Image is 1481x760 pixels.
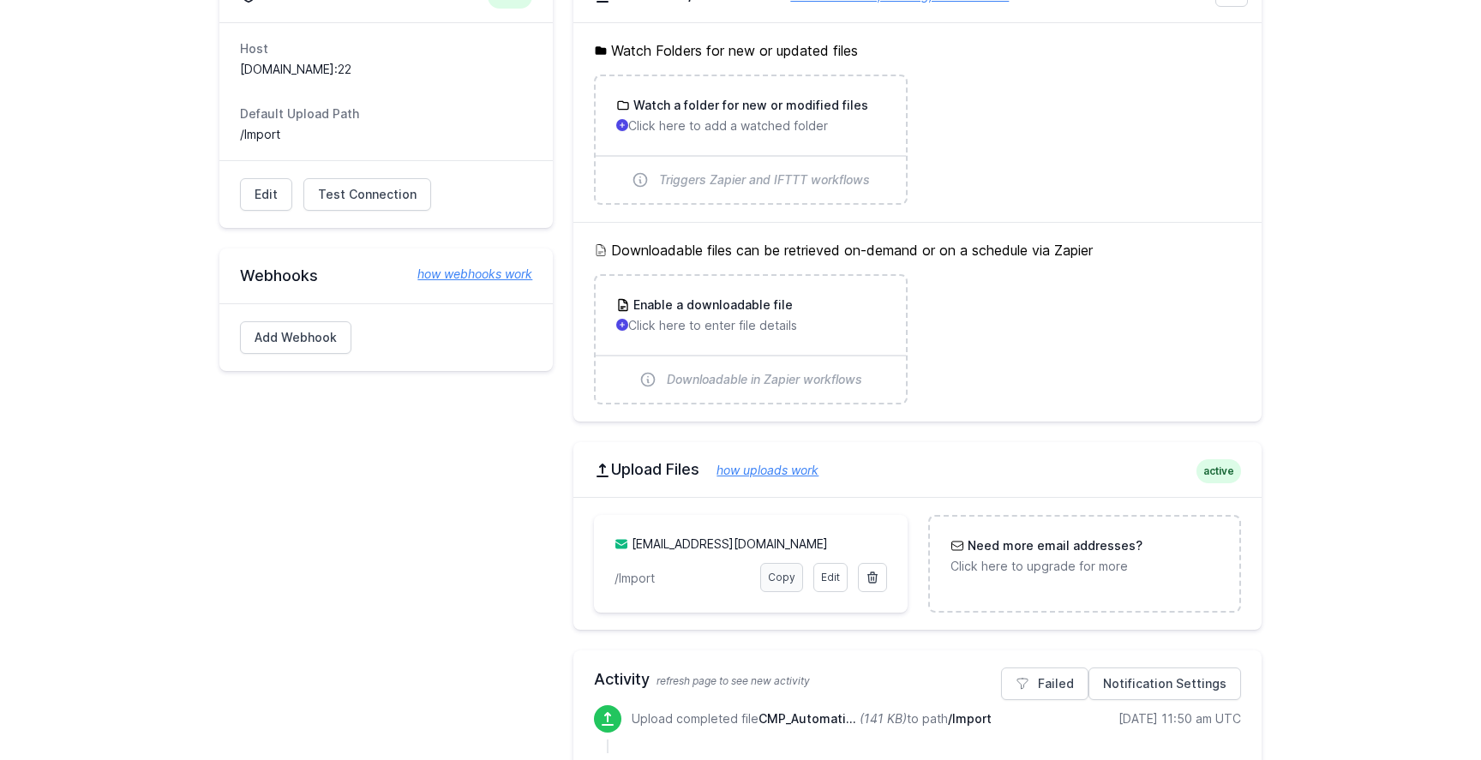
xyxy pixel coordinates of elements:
[630,296,793,314] h3: Enable a downloadable file
[860,711,907,726] i: (141 KB)
[615,570,749,587] p: /Import
[632,536,828,551] a: [EMAIL_ADDRESS][DOMAIN_NAME]
[240,105,532,123] dt: Default Upload Path
[950,558,1219,575] p: Click here to upgrade for more
[667,371,862,388] span: Downloadable in Zapier workflows
[240,61,532,78] dd: [DOMAIN_NAME]:22
[659,171,870,189] span: Triggers Zapier and IFTTT workflows
[948,711,992,726] span: /Import
[596,276,905,403] a: Enable a downloadable file Click here to enter file details Downloadable in Zapier workflows
[760,563,803,592] a: Copy
[616,317,884,334] p: Click here to enter file details
[400,266,532,283] a: how webhooks work
[1395,674,1460,739] iframe: Drift Widget Chat Controller
[699,463,818,477] a: how uploads work
[594,459,1241,480] h2: Upload Files
[630,97,868,114] h3: Watch a folder for new or modified files
[240,178,292,211] a: Edit
[240,266,532,286] h2: Webhooks
[1196,459,1241,483] span: active
[594,40,1241,61] h5: Watch Folders for new or updated files
[303,178,431,211] a: Test Connection
[240,40,532,57] dt: Host
[240,321,351,354] a: Add Webhook
[964,537,1142,554] h3: Need more email addresses?
[1088,667,1241,700] a: Notification Settings
[594,240,1241,260] h5: Downloadable files can be retrieved on-demand or on a schedule via Zapier
[318,186,417,203] span: Test Connection
[594,667,1241,691] h2: Activity
[813,563,848,592] a: Edit
[596,76,905,203] a: Watch a folder for new or modified files Click here to add a watched folder Triggers Zapier and I...
[1001,667,1088,700] a: Failed
[616,117,884,135] p: Click here to add a watched folder
[758,711,856,726] span: CMP_Automation_MM_Approval_Completed.tsv
[632,710,992,727] p: Upload completed file to path
[657,674,810,687] span: refresh page to see new activity
[1118,710,1241,727] div: [DATE] 11:50 am UTC
[240,126,532,143] dd: /Import
[930,517,1239,595] a: Need more email addresses? Click here to upgrade for more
